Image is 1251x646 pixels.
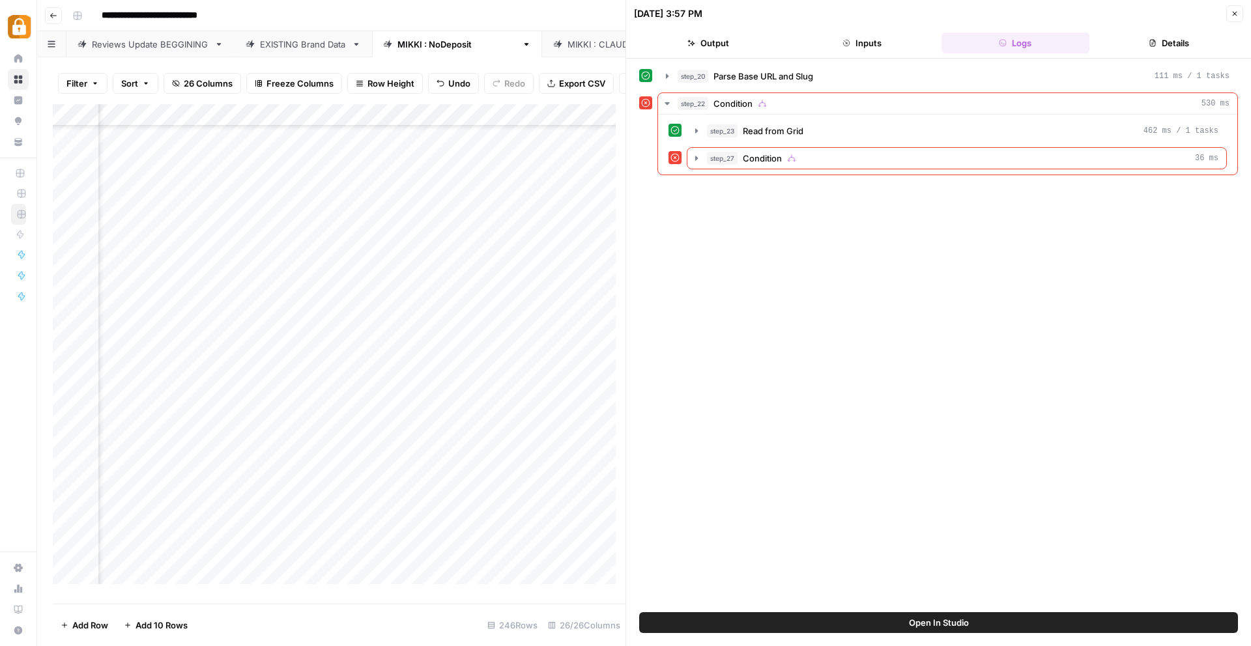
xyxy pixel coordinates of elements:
[658,93,1237,114] button: 530 ms
[634,7,702,20] div: [DATE] 3:57 PM
[397,38,517,51] div: [PERSON_NAME] : NoDeposit
[372,31,542,57] a: [PERSON_NAME] : NoDeposit
[367,77,414,90] span: Row Height
[136,619,188,632] span: Add 10 Rows
[743,152,782,165] span: Condition
[8,578,29,599] a: Usage
[1201,98,1229,109] span: 530 ms
[634,33,783,53] button: Output
[788,33,936,53] button: Inputs
[713,97,753,110] span: Condition
[428,73,479,94] button: Undo
[66,31,235,57] a: Reviews Update BEGGINING
[687,120,1226,141] button: 462 ms / 1 tasks
[347,73,423,94] button: Row Height
[246,73,342,94] button: Freeze Columns
[8,48,29,69] a: Home
[8,557,29,578] a: Settings
[8,10,29,43] button: Workspace: Adzz
[743,124,803,137] span: Read from Grid
[121,77,138,90] span: Sort
[8,15,31,38] img: Adzz Logo
[113,73,158,94] button: Sort
[1155,70,1229,82] span: 111 ms / 1 tasks
[8,90,29,111] a: Insights
[116,615,195,636] button: Add 10 Rows
[678,97,708,110] span: step_22
[1143,125,1218,137] span: 462 ms / 1 tasks
[658,115,1237,175] div: 530 ms
[8,620,29,641] button: Help + Support
[184,77,233,90] span: 26 Columns
[909,616,969,629] span: Open In Studio
[53,615,116,636] button: Add Row
[707,152,738,165] span: step_27
[713,70,813,83] span: Parse Base URL and Slug
[678,70,708,83] span: step_20
[8,132,29,152] a: Your Data
[1095,33,1243,53] button: Details
[639,612,1238,633] button: Open In Studio
[504,77,525,90] span: Redo
[260,38,347,51] div: EXISTING Brand Data
[543,615,625,636] div: 26/26 Columns
[92,38,209,51] div: Reviews Update BEGGINING
[482,615,543,636] div: 246 Rows
[164,73,241,94] button: 26 Columns
[542,31,739,57] a: [PERSON_NAME] : [PERSON_NAME]
[8,111,29,132] a: Opportunities
[942,33,1090,53] button: Logs
[707,124,738,137] span: step_23
[72,619,108,632] span: Add Row
[539,73,614,94] button: Export CSV
[484,73,534,94] button: Redo
[66,77,87,90] span: Filter
[1195,152,1218,164] span: 36 ms
[559,77,605,90] span: Export CSV
[58,73,108,94] button: Filter
[235,31,372,57] a: EXISTING Brand Data
[568,38,713,51] div: [PERSON_NAME] : [PERSON_NAME]
[8,69,29,90] a: Browse
[448,77,470,90] span: Undo
[658,66,1237,87] button: 111 ms / 1 tasks
[687,148,1226,169] button: 36 ms
[8,599,29,620] a: Learning Hub
[266,77,334,90] span: Freeze Columns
